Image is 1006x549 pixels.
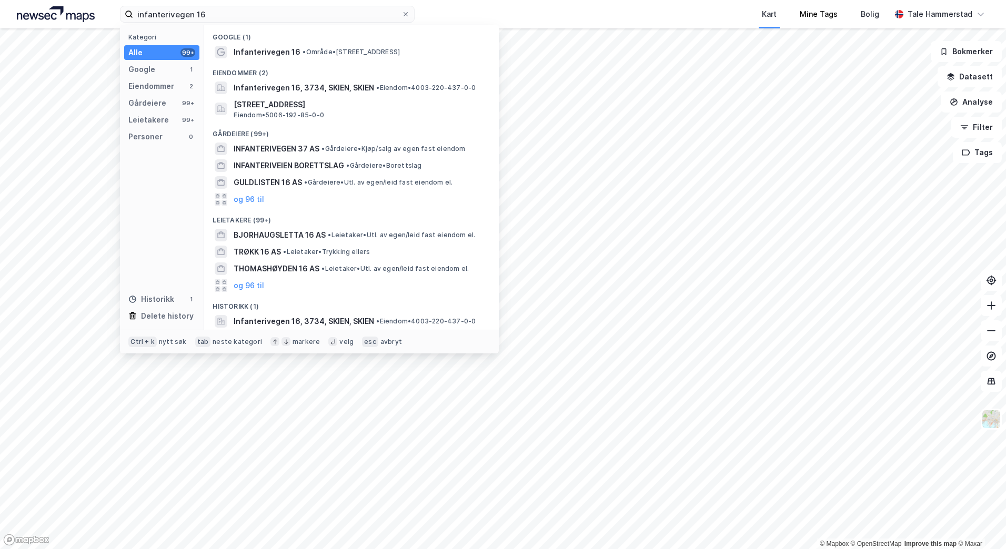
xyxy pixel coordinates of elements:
button: Bokmerker [931,41,1002,62]
div: Mine Tags [800,8,838,21]
button: Analyse [941,91,1002,113]
input: Søk på adresse, matrikkel, gårdeiere, leietakere eller personer [133,6,401,22]
div: 1 [187,295,195,303]
div: Leietakere [128,114,169,126]
div: Eiendommer (2) [204,60,499,79]
div: tab [195,337,211,347]
div: Google (1) [204,25,499,44]
div: Kategori [128,33,199,41]
span: TRØKK 16 AS [234,246,281,258]
img: logo.a4113a55bc3d86da70a041830d287a7e.svg [17,6,95,22]
div: Gårdeiere (99+) [204,121,499,140]
div: Kontrollprogram for chat [953,499,1006,549]
span: Eiendom • 4003-220-437-0-0 [376,84,476,92]
button: Filter [951,117,1002,138]
button: og 96 til [234,279,264,292]
div: Kart [762,8,777,21]
span: Gårdeiere • Kjøp/salg av egen fast eiendom [321,145,465,153]
button: og 96 til [234,193,264,206]
div: 99+ [180,48,195,57]
div: Ctrl + k [128,337,157,347]
a: OpenStreetMap [851,540,902,547]
span: Eiendom • 4003-220-437-0-0 [376,317,476,326]
div: esc [362,337,378,347]
div: markere [293,338,320,346]
span: • [376,84,379,91]
div: Tale Hammerstad [908,8,972,21]
div: 1 [187,65,195,74]
span: Område • [STREET_ADDRESS] [303,48,400,56]
span: • [346,161,349,169]
span: BJORHAUGSLETTA 16 AS [234,229,326,241]
div: Bolig [861,8,879,21]
span: Leietaker • Utl. av egen/leid fast eiendom el. [328,231,475,239]
span: INFANTERIVEGEN 37 AS [234,143,319,155]
span: Eiendom • 5006-192-85-0-0 [234,111,324,119]
span: Leietaker • Trykking ellers [283,248,370,256]
span: Infanterivegen 16, 3734, SKIEN, SKIEN [234,315,374,328]
div: Leietakere (99+) [204,208,499,227]
div: Alle [128,46,143,59]
div: neste kategori [213,338,262,346]
div: Historikk (1) [204,294,499,313]
div: 99+ [180,116,195,124]
div: 99+ [180,99,195,107]
span: • [303,48,306,56]
span: Leietaker • Utl. av egen/leid fast eiendom el. [321,265,469,273]
div: Eiendommer [128,80,174,93]
div: velg [339,338,354,346]
span: Gårdeiere • Utl. av egen/leid fast eiendom el. [304,178,452,187]
div: Historikk [128,293,174,306]
div: avbryt [380,338,402,346]
button: Datasett [938,66,1002,87]
span: [STREET_ADDRESS] [234,98,486,111]
a: Mapbox [820,540,849,547]
a: Improve this map [904,540,957,547]
img: Z [981,409,1001,429]
div: Personer [128,130,163,143]
span: Gårdeiere • Borettslag [346,161,421,170]
div: nytt søk [159,338,187,346]
a: Mapbox homepage [3,534,49,546]
span: • [283,248,286,256]
iframe: Chat Widget [953,499,1006,549]
button: Tags [953,142,1002,163]
span: • [321,145,325,152]
span: • [328,231,331,239]
span: Infanterivegen 16 [234,46,300,58]
div: Google [128,63,155,76]
span: THOMASHØYDEN 16 AS [234,262,319,275]
div: Delete history [141,310,194,322]
span: GULDLISTEN 16 AS [234,176,302,189]
div: Gårdeiere [128,97,166,109]
span: INFANTERIVEIEN BORETTSLAG [234,159,344,172]
span: • [321,265,325,272]
div: 0 [187,133,195,141]
span: • [304,178,307,186]
span: Infanterivegen 16, 3734, SKIEN, SKIEN [234,82,374,94]
div: 2 [187,82,195,90]
span: • [376,317,379,325]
